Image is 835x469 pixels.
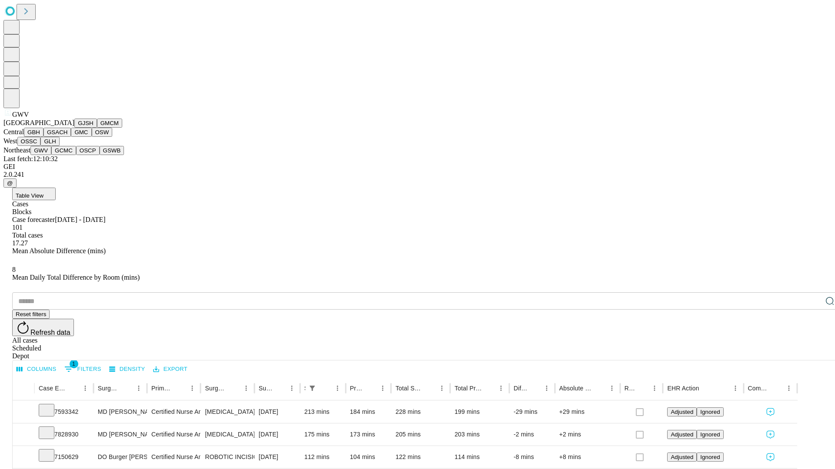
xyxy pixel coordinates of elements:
[16,311,46,317] span: Reset filters
[729,382,741,394] button: Menu
[92,128,113,137] button: OSW
[559,446,616,468] div: +8 mins
[12,310,50,319] button: Reset filters
[514,401,551,423] div: -29 mins
[70,360,78,368] span: 1
[16,192,43,199] span: Table View
[3,155,58,162] span: Last fetch: 12:10:32
[700,382,712,394] button: Sort
[697,430,723,439] button: Ignored
[14,363,59,376] button: Select columns
[594,382,606,394] button: Sort
[55,216,105,223] span: [DATE] - [DATE]
[7,180,13,186] span: @
[17,450,30,465] button: Expand
[39,446,89,468] div: 7150629
[24,128,43,137] button: GBH
[120,382,133,394] button: Sort
[667,385,699,392] div: EHR Action
[671,409,693,415] span: Adjusted
[671,431,693,438] span: Adjusted
[495,382,507,394] button: Menu
[79,382,91,394] button: Menu
[151,446,196,468] div: Certified Nurse Anesthetist
[12,274,140,281] span: Mean Daily Total Difference by Room (mins)
[319,382,331,394] button: Sort
[228,382,240,394] button: Sort
[424,382,436,394] button: Sort
[67,382,79,394] button: Sort
[364,382,377,394] button: Sort
[306,382,318,394] button: Show filters
[274,382,286,394] button: Sort
[12,224,23,231] span: 101
[306,382,318,394] div: 1 active filter
[71,128,91,137] button: GMC
[76,146,100,155] button: OSCP
[395,423,446,446] div: 205 mins
[98,423,143,446] div: MD [PERSON_NAME] [PERSON_NAME] Md
[606,382,618,394] button: Menu
[174,382,186,394] button: Sort
[541,382,553,394] button: Menu
[3,178,17,188] button: @
[514,423,551,446] div: -2 mins
[483,382,495,394] button: Sort
[331,382,344,394] button: Menu
[98,385,120,392] div: Surgeon Name
[12,231,43,239] span: Total cases
[151,363,190,376] button: Export
[12,319,74,336] button: Refresh data
[51,146,76,155] button: GCMC
[17,405,30,420] button: Expand
[12,188,56,200] button: Table View
[625,385,636,392] div: Resolved in EHR
[514,446,551,468] div: -8 mins
[30,329,70,336] span: Refresh data
[697,407,723,416] button: Ignored
[259,401,296,423] div: [DATE]
[3,163,832,171] div: GEI
[514,385,528,392] div: Difference
[771,382,783,394] button: Sort
[636,382,648,394] button: Sort
[240,382,252,394] button: Menu
[74,119,97,128] button: GJSH
[528,382,541,394] button: Sort
[304,446,341,468] div: 112 mins
[12,266,16,273] span: 8
[259,423,296,446] div: [DATE]
[350,401,387,423] div: 184 mins
[259,385,273,392] div: Surgery Date
[454,401,505,423] div: 199 mins
[559,385,593,392] div: Absolute Difference
[286,382,298,394] button: Menu
[205,423,250,446] div: [MEDICAL_DATA] [MEDICAL_DATA] AND [MEDICAL_DATA] [MEDICAL_DATA]
[39,423,89,446] div: 7828930
[97,119,122,128] button: GMCM
[454,423,505,446] div: 203 mins
[12,239,28,247] span: 17.27
[17,137,41,146] button: OSSC
[98,446,143,468] div: DO Burger [PERSON_NAME] Do
[186,382,198,394] button: Menu
[98,401,143,423] div: MD [PERSON_NAME] [PERSON_NAME] Md
[205,446,250,468] div: ROBOTIC INCISIONAL/VENTRAL/UMBILICAL [MEDICAL_DATA] INITIAL < 3 CM REDUCIBLE
[62,362,104,376] button: Show filters
[697,452,723,462] button: Ignored
[17,427,30,443] button: Expand
[3,119,74,126] span: [GEOGRAPHIC_DATA]
[454,446,505,468] div: 114 mins
[648,382,661,394] button: Menu
[151,401,196,423] div: Certified Nurse Anesthetist
[133,382,145,394] button: Menu
[3,146,30,154] span: Northeast
[39,401,89,423] div: 7593342
[395,401,446,423] div: 228 mins
[304,423,341,446] div: 175 mins
[3,128,24,135] span: Central
[454,385,482,392] div: Total Predicted Duration
[39,385,66,392] div: Case Epic Id
[667,452,697,462] button: Adjusted
[259,446,296,468] div: [DATE]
